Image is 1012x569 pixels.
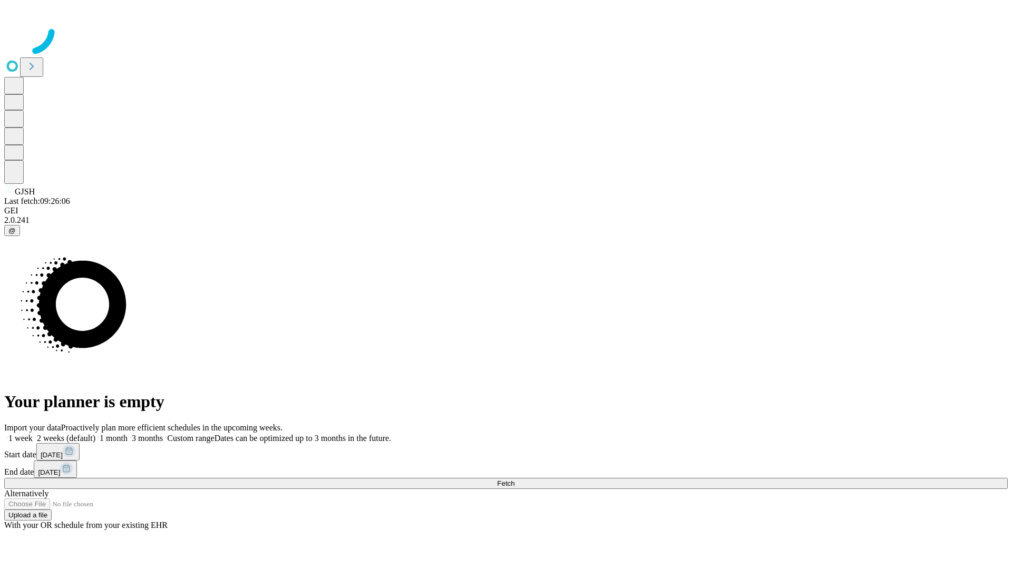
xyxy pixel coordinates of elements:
[37,434,95,443] span: 2 weeks (default)
[132,434,163,443] span: 3 months
[4,206,1008,215] div: GEI
[4,521,168,529] span: With your OR schedule from your existing EHR
[215,434,391,443] span: Dates can be optimized up to 3 months in the future.
[4,423,61,432] span: Import your data
[497,479,514,487] span: Fetch
[4,197,70,205] span: Last fetch: 09:26:06
[4,215,1008,225] div: 2.0.241
[4,509,52,521] button: Upload a file
[38,468,60,476] span: [DATE]
[4,225,20,236] button: @
[4,392,1008,411] h1: Your planner is empty
[4,443,1008,460] div: Start date
[8,227,16,234] span: @
[41,451,63,459] span: [DATE]
[36,443,80,460] button: [DATE]
[8,434,33,443] span: 1 week
[61,423,283,432] span: Proactively plan more efficient schedules in the upcoming weeks.
[4,460,1008,478] div: End date
[15,187,35,196] span: GJSH
[100,434,128,443] span: 1 month
[34,460,77,478] button: [DATE]
[167,434,214,443] span: Custom range
[4,478,1008,489] button: Fetch
[4,489,48,498] span: Alternatively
